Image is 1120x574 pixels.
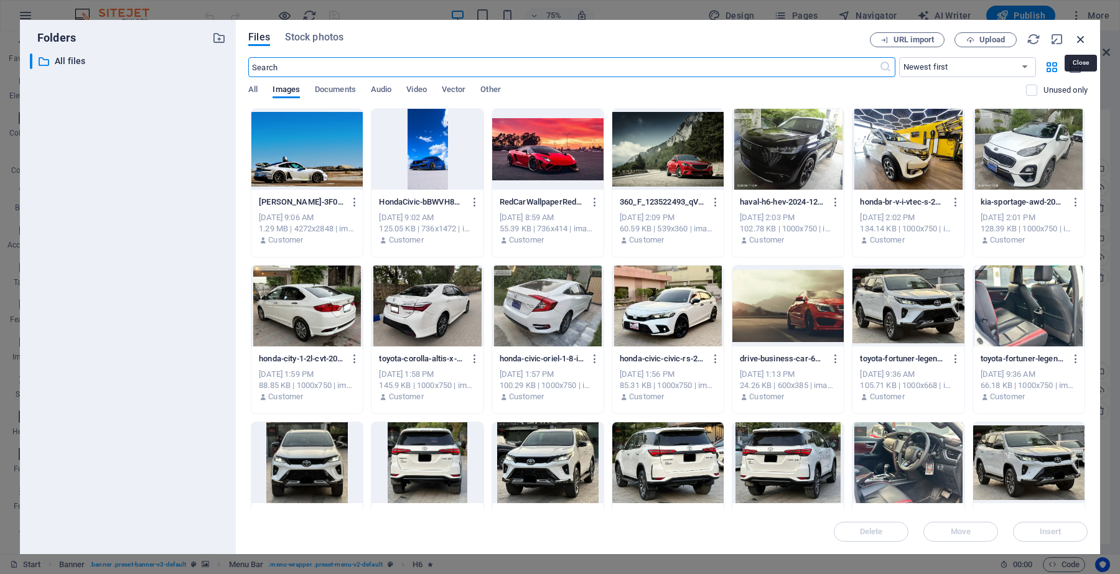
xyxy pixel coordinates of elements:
[740,212,836,223] div: [DATE] 2:03 PM
[248,57,879,77] input: Search
[1050,32,1064,46] i: Minimize
[500,197,585,208] p: RedCarWallpaperRedSkySportsCarVehicleSupercarAsphaltLamborghini-Wallpaperforu-gTzJRKrBAIJPakwI4vD...
[629,234,664,246] p: Customer
[259,212,355,223] div: [DATE] 9:06 AM
[259,197,344,208] p: carl-gelin-3F0e5HpD7Ro-unsplash-e9L2zXaLPwjLPyknvjEV6g.jpg
[30,30,76,46] p: Folders
[500,353,585,364] p: honda-civic-oriel-1-8-i-vtec-cvt-2021-129494927-VtqBPNxNouziAQVS37GOrw.webp
[500,212,596,223] div: [DATE] 8:59 AM
[259,223,355,234] div: 1.29 MB | 4272x2848 | image/jpeg
[740,380,836,391] div: 24.26 KB | 600x385 | image/webp
[379,223,475,234] div: 125.05 KB | 736x1472 | image/jpeg
[406,82,426,100] span: Video
[620,212,716,223] div: [DATE] 2:09 PM
[870,234,905,246] p: Customer
[259,380,355,391] div: 88.85 KB | 1000x750 | image/webp
[620,369,716,380] div: [DATE] 1:56 PM
[860,369,956,380] div: [DATE] 9:36 AM
[212,31,226,45] i: Create new folder
[55,54,203,68] p: All files
[870,391,905,402] p: Customer
[379,197,464,208] p: HondaCivic-bBWVH8SuIQ3HgiV77JHchQ.jfif
[860,197,945,208] p: honda-br-v-i-vtec-s-2022-129235663-qgNveYWTnEdO59tM-xA_OA.webp
[379,369,475,380] div: [DATE] 1:58 PM
[860,380,956,391] div: 105.71 KB | 1000x668 | image/webp
[620,380,716,391] div: 85.31 KB | 1000x750 | image/webp
[990,391,1025,402] p: Customer
[248,82,258,100] span: All
[1027,32,1040,46] i: Reload
[981,197,1066,208] p: kia-sportage-awd-2021-128554087-gmjDPIph4xU0mrlQlPrduQ.webp
[500,369,596,380] div: [DATE] 1:57 PM
[990,234,1025,246] p: Customer
[740,223,836,234] div: 102.78 KB | 1000x750 | image/webp
[860,223,956,234] div: 134.14 KB | 1000x750 | image/webp
[749,234,784,246] p: Customer
[981,380,1077,391] div: 66.18 KB | 1000x750 | image/webp
[981,353,1066,364] p: toyota-fortuner-legender-2022-129884164-dOcmsEXfzKpq2bDEBxpUgA.webp
[268,391,303,402] p: Customer
[30,53,32,69] div: ​
[740,369,836,380] div: [DATE] 1:13 PM
[315,82,356,100] span: Documents
[500,380,596,391] div: 100.29 KB | 1000x750 | image/webp
[480,82,500,100] span: Other
[442,82,466,100] span: Vector
[268,234,303,246] p: Customer
[620,353,705,364] p: honda-civic-civic-rs-2025-129558215-Y0ZR1GDy8QDc04-b0sU4MQ.webp
[740,353,825,364] p: drive-business-car-600nw-1142957948-8BMCW2_5cS_0fT8RiQ1sjw.webp
[870,32,945,47] button: URL import
[371,82,391,100] span: Audio
[389,391,424,402] p: Customer
[981,369,1077,380] div: [DATE] 9:36 AM
[740,197,825,208] p: haval-h6-hev-2024-127563207-jj6lCy9D3iahbkrfnIfpkQ.webp
[379,212,475,223] div: [DATE] 9:02 AM
[620,197,705,208] p: 360_F_123522493_qV0XZfz5gH3zeWFq1YiNCwpDT8HPfvZL-0bbla0R1eOVNg_pJqlvtZw.jpg
[509,234,544,246] p: Customer
[629,391,664,402] p: Customer
[860,212,956,223] div: [DATE] 2:02 PM
[509,391,544,402] p: Customer
[259,353,344,364] p: honda-city-1-2l-cvt-2022-129848897-CbQtAZVIrYA8qQEyva4oPw.webp
[1043,85,1088,96] p: Displays only files that are not in use on the website. Files added during this session can still...
[5,5,88,16] a: Skip to main content
[749,391,784,402] p: Customer
[979,36,1005,44] span: Upload
[620,223,716,234] div: 60.59 KB | 539x360 | image/jpeg
[248,30,270,45] span: Files
[389,234,424,246] p: Customer
[860,353,945,364] p: toyota-fortuner-legender-2022-129884162-39JQKmRQbDXDiHW5Q3Msbg.webp
[894,36,934,44] span: URL import
[285,30,343,45] span: Stock photos
[379,380,475,391] div: 145.9 KB | 1000x750 | image/webp
[981,212,1077,223] div: [DATE] 2:01 PM
[273,82,300,100] span: Images
[954,32,1017,47] button: Upload
[500,223,596,234] div: 55.39 KB | 736x414 | image/jpeg
[259,369,355,380] div: [DATE] 1:59 PM
[981,223,1077,234] div: 128.39 KB | 1000x750 | image/webp
[379,353,464,364] p: toyota-corolla-altis-x-automatic-1-6-2022-129809136-sNvH2bFSj4r1gjLe-5RHHQ.webp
